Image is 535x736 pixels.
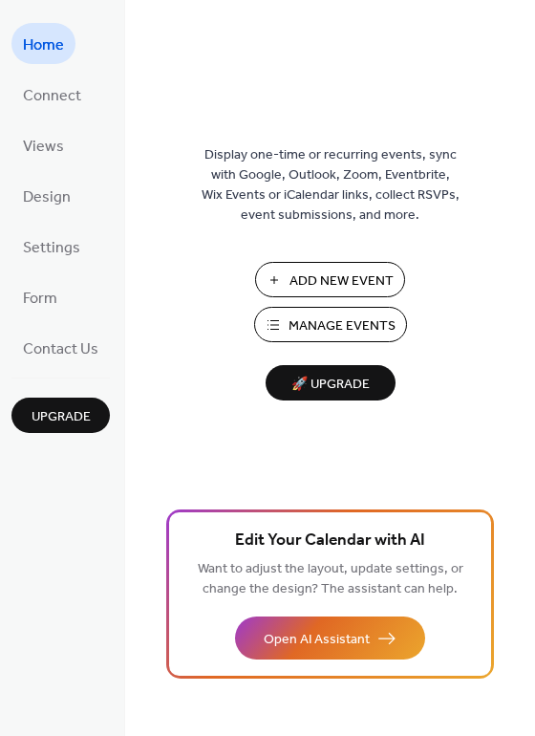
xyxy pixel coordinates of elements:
[264,630,370,650] span: Open AI Assistant
[202,145,460,226] span: Display one-time or recurring events, sync with Google, Outlook, Zoom, Eventbrite, Wix Events or ...
[23,31,64,60] span: Home
[235,528,425,554] span: Edit Your Calendar with AI
[11,276,69,317] a: Form
[23,81,81,111] span: Connect
[11,23,75,64] a: Home
[198,556,463,602] span: Want to adjust the layout, update settings, or change the design? The assistant can help.
[11,175,82,216] a: Design
[32,407,91,427] span: Upgrade
[255,262,405,297] button: Add New Event
[11,327,110,368] a: Contact Us
[23,132,64,162] span: Views
[289,271,394,292] span: Add New Event
[11,398,110,433] button: Upgrade
[23,183,71,212] span: Design
[289,316,396,336] span: Manage Events
[235,617,425,660] button: Open AI Assistant
[11,124,75,165] a: Views
[23,284,57,314] span: Form
[23,233,80,263] span: Settings
[254,307,407,342] button: Manage Events
[11,226,92,267] a: Settings
[266,365,396,400] button: 🚀 Upgrade
[23,335,98,364] span: Contact Us
[11,74,93,115] a: Connect
[277,372,384,398] span: 🚀 Upgrade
